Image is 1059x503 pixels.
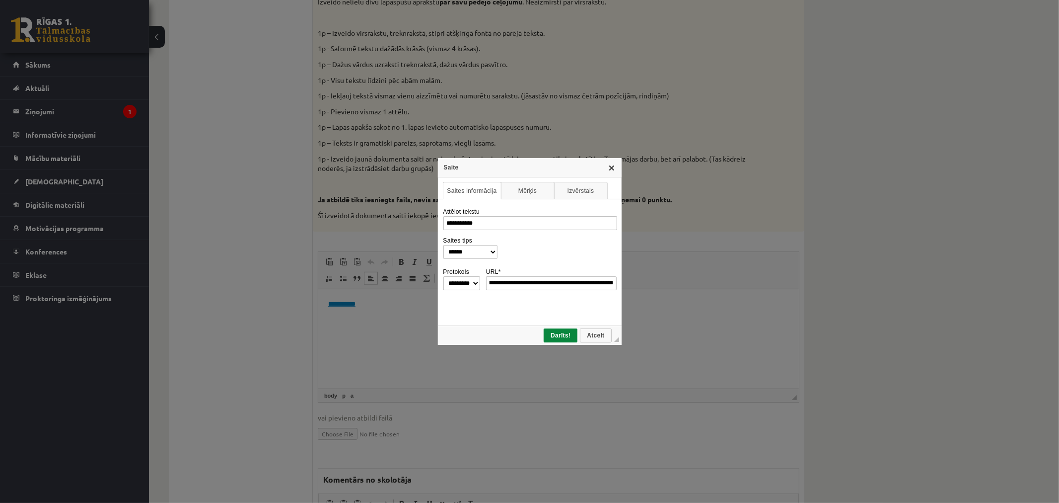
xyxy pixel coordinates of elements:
a: Izvērstais [554,182,608,199]
div: Saites informācija [443,204,617,323]
span: Darīts! [545,332,576,339]
label: Protokols [443,268,470,275]
a: Aizvērt [608,164,616,171]
body: Bagātinātā teksta redaktors, wiswyg-editor-user-answer-47024983907240 [10,10,471,20]
span: Atcelt [581,332,610,339]
a: Saites informācija [443,182,501,199]
a: Darīts! [544,329,577,342]
label: Attēlot tekstu [443,208,480,215]
label: URL [486,268,501,275]
label: Saites tips [443,237,473,244]
div: Mērogot [614,337,619,342]
body: Bagātinātā teksta redaktors, wiswyg-editor-47024959385480-1757398932-234 [10,10,470,20]
div: Saite [438,158,622,177]
a: Atcelt [580,329,611,342]
a: Mērķis [501,182,555,199]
